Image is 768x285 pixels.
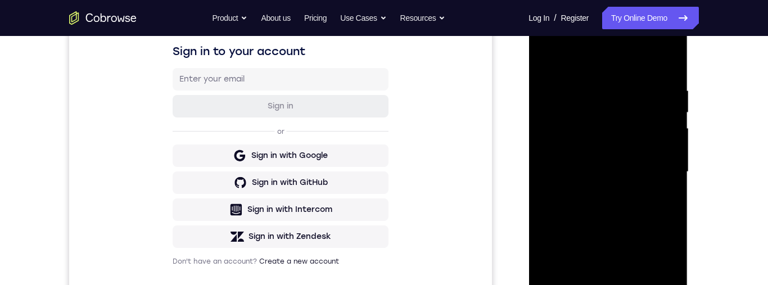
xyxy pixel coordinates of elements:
[103,259,319,282] button: Sign in with Zendesk
[103,77,319,93] h1: Sign in to your account
[182,184,259,195] div: Sign in with Google
[178,238,263,249] div: Sign in with Intercom
[554,11,556,25] span: /
[528,7,549,29] a: Log In
[179,265,262,276] div: Sign in with Zendesk
[400,7,446,29] button: Resources
[561,7,589,29] a: Register
[103,232,319,255] button: Sign in with Intercom
[206,161,218,170] p: or
[213,7,248,29] button: Product
[340,7,386,29] button: Use Cases
[103,205,319,228] button: Sign in with GitHub
[261,7,290,29] a: About us
[304,7,327,29] a: Pricing
[110,107,313,119] input: Enter your email
[183,211,259,222] div: Sign in with GitHub
[103,129,319,151] button: Sign in
[602,7,699,29] a: Try Online Demo
[69,11,137,25] a: Go to the home page
[103,178,319,201] button: Sign in with Google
